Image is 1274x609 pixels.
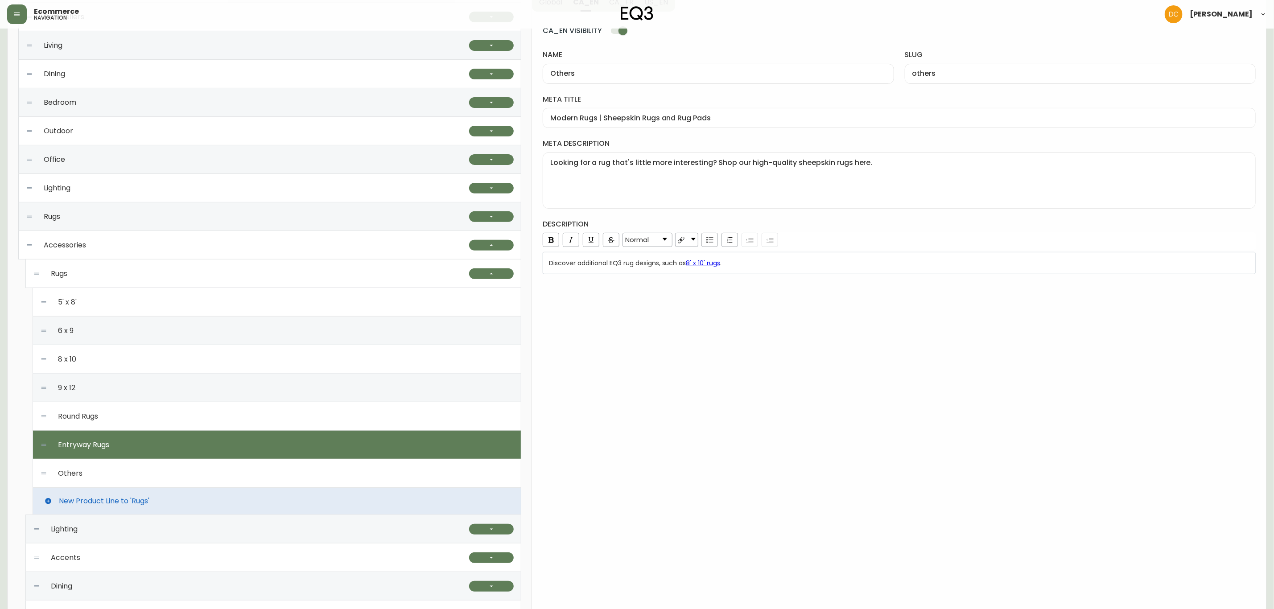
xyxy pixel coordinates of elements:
span: Bedroom [44,99,76,107]
span: Rugs [44,213,60,221]
span: Dining [51,582,72,590]
label: slug [905,50,1256,60]
span: Office [44,156,65,164]
label: name [543,50,894,60]
div: rdw-editor [549,259,1250,267]
span: Round Rugs [58,412,98,420]
span: Rugs [51,270,67,278]
div: Underline [583,233,599,247]
span: 9 x 12 [58,384,75,392]
a: 8' x 10' rugs [686,259,720,267]
div: rdw-link-control [674,233,700,247]
img: 7eb451d6983258353faa3212700b340b [1165,5,1183,23]
span: 8 x 10 [58,355,76,363]
div: rdw-toolbar [541,233,1256,250]
span: Accents [51,554,80,562]
h5: navigation [34,15,67,21]
div: Outdent [762,233,778,247]
span: . [720,259,722,267]
div: rdw-dropdown [675,233,698,247]
img: logo [621,6,654,21]
div: Bold [543,233,559,247]
div: rdw-block-control [621,233,674,247]
a: Block Type [623,233,672,247]
span: Ecommerce [34,8,79,15]
h4: description [543,219,1256,229]
span: Living [44,41,62,49]
span: Others [58,469,82,477]
span: Lighting [51,525,78,533]
label: meta description [543,139,1256,148]
span: [PERSON_NAME] [1190,11,1253,18]
label: meta title [543,95,1256,104]
div: rdw-list-control [700,233,780,247]
span: New Product Line to 'Rugs' [59,497,149,505]
span: CA_EN VISIBILITY [543,26,602,36]
span: Lighting [44,184,70,192]
div: Indent [742,233,758,247]
span: 5' x 8' [58,298,77,306]
div: Strikethrough [603,233,619,247]
div: Ordered [722,233,738,247]
span: Dining [44,70,65,78]
div: rdw-inline-control [541,233,621,247]
div: rdw-dropdown [623,233,672,247]
textarea: Looking for a rug that's little more interesting? Shop our high-quality sheepskin rugs here. [550,158,1248,203]
span: Outdoor [44,127,73,135]
span: Accessories [44,241,86,249]
span: Normal [625,236,649,244]
span: 6 x 9 [58,327,74,335]
div: Unordered [701,233,718,247]
div: Italic [563,233,579,247]
span: Entryway Rugs [58,441,109,449]
div: rdw-wrapper [543,233,1256,274]
span: Discover additional EQ3 rug designs, such as [549,259,686,267]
